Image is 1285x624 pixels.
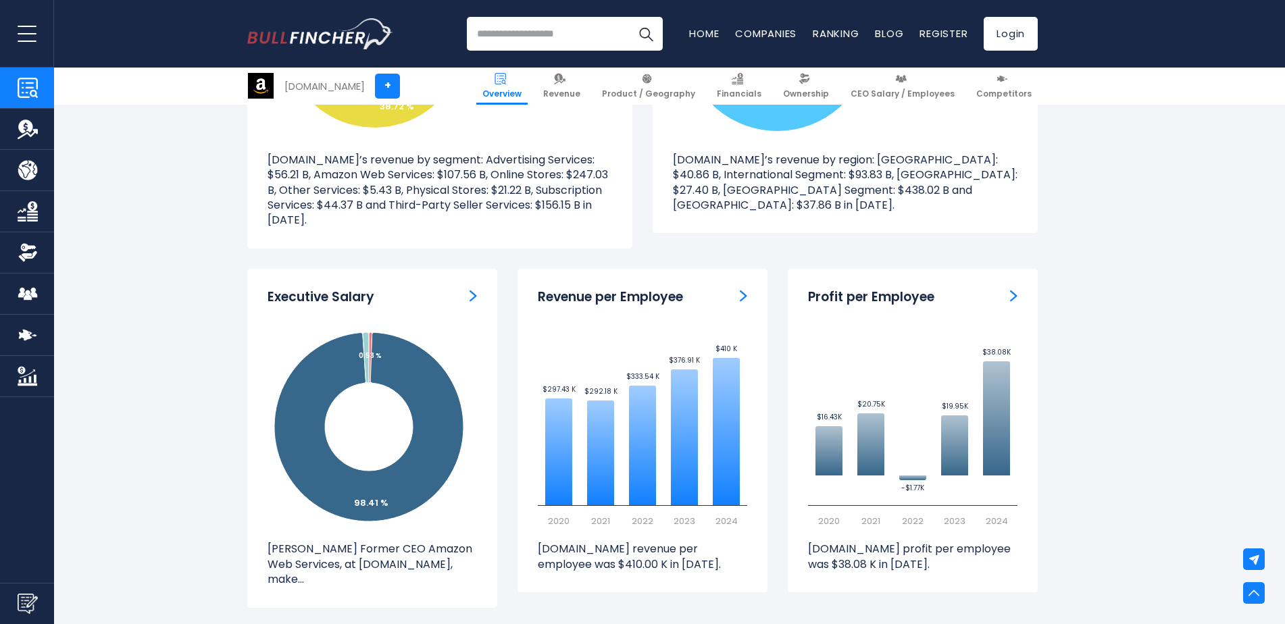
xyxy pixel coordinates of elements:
img: Bullfincher logo [247,18,393,49]
a: Competitors [970,68,1038,105]
text: 2021 [591,515,610,527]
text: -$1.77K [901,483,925,493]
h3: Revenue per Employee [538,289,683,306]
a: CEO Salary / Employees [845,68,961,105]
text: $292.18 K [584,386,618,396]
text: 2022 [902,515,924,527]
text: 2020 [818,515,840,527]
h3: Profit per Employee [808,289,934,306]
tspan: 38.72 % [380,100,414,113]
text: $376.91 K [669,355,701,365]
p: [DOMAIN_NAME]’s revenue by region: [GEOGRAPHIC_DATA]: $40.86 B, International Segment: $93.83 B, ... [673,153,1017,213]
text: $410 K [715,344,738,354]
text: $19.95K [942,401,969,411]
text: 2021 [861,515,880,527]
img: Ownership [18,242,38,263]
text: $297.43 K [543,384,576,394]
span: Competitors [976,88,1032,99]
h3: Executive Salary [268,289,374,306]
a: Register [919,26,967,41]
text: $20.75K [857,399,886,409]
span: Overview [482,88,522,99]
p: [PERSON_NAME] Former CEO Amazon Web Services, at [DOMAIN_NAME], make... [268,542,477,587]
span: Ownership [783,88,829,99]
text: 2023 [674,515,695,527]
a: Revenue per Employee [740,289,747,303]
a: Companies [735,26,797,41]
div: [DOMAIN_NAME] [284,78,365,94]
span: Revenue [543,88,580,99]
span: CEO Salary / Employees [851,88,955,99]
a: Go to homepage [247,18,393,49]
a: Financials [711,68,767,105]
a: + [375,74,400,99]
text: 2024 [715,515,738,527]
span: Product / Geography [602,88,695,99]
a: Profit per Employee [1010,289,1017,303]
text: 2023 [944,515,965,527]
button: Search [629,17,663,51]
p: [DOMAIN_NAME] revenue per employee was $410.00 K in [DATE]. [538,542,747,572]
tspan: 0.53 % [359,350,382,361]
a: ceo-salary [470,289,477,303]
text: $38.08K [982,347,1011,357]
text: 2024 [986,515,1008,527]
a: Home [689,26,719,41]
span: Financials [717,88,761,99]
text: $16.43K [817,412,842,422]
a: Ownership [777,68,835,105]
text: 2020 [548,515,570,527]
a: Overview [476,68,528,105]
a: Revenue [537,68,586,105]
tspan: 98.41 % [354,496,388,509]
text: 2022 [632,515,653,527]
a: Ranking [813,26,859,41]
p: [DOMAIN_NAME] profit per employee was $38.08 K in [DATE]. [808,542,1017,572]
a: Login [984,17,1038,51]
a: Product / Geography [596,68,701,105]
p: [DOMAIN_NAME]’s revenue by segment: Advertising Services: $56.21 B, Amazon Web Services: $107.56 ... [268,153,612,228]
a: Blog [875,26,903,41]
img: AMZN logo [248,73,274,99]
text: $333.54 K [626,371,660,382]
